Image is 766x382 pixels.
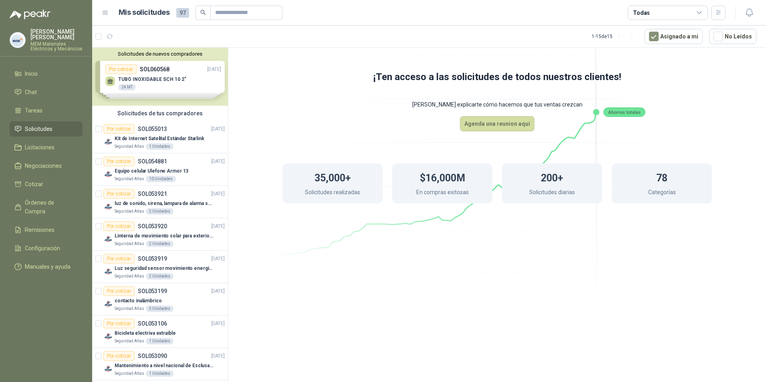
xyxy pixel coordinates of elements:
p: [DATE] [211,190,225,198]
p: Seguridad Atlas [115,241,144,247]
button: No Leídos [709,29,756,44]
a: Por cotizarSOL054881[DATE] Company LogoEquipo celular Ulefone Armor 13Seguridad Atlas10 Unidades [92,153,228,186]
a: Manuales y ayuda [10,259,83,274]
button: Solicitudes de nuevos compradores [95,51,225,57]
p: SOL053199 [138,288,167,294]
span: Inicio [25,69,38,78]
div: Por cotizar [103,221,135,231]
p: En compras exitosas [416,188,469,199]
a: Por cotizarSOL053106[DATE] Company LogoBicicleta electriva extraibleSeguridad Atlas1 Unidades [92,316,228,348]
p: Luz seguridad sensor movimiento energia solar [115,265,214,272]
a: Por cotizarSOL053199[DATE] Company Logocontacto inalámbricoSeguridad Atlas5 Unidades [92,283,228,316]
span: Negociaciones [25,161,62,170]
a: Órdenes de Compra [10,195,83,219]
img: Company Logo [103,364,113,374]
h1: Mis solicitudes [119,7,170,18]
h1: 35,000+ [314,168,351,186]
span: search [200,10,206,15]
p: Categorías [648,188,676,199]
p: SOL053106 [138,321,167,326]
p: Solicitudes realizadas [305,188,360,199]
div: 1 Unidades [146,338,173,344]
p: Seguridad Atlas [115,143,144,150]
span: Chat [25,88,37,97]
img: Company Logo [103,267,113,276]
a: Licitaciones [10,140,83,155]
a: Chat [10,84,83,100]
a: Tareas [10,103,83,118]
p: [DATE] [211,255,225,263]
p: Seguridad Atlas [115,273,144,279]
p: Equipo celular Ulefone Armor 13 [115,167,188,175]
p: luz de sonido, sirena, lampara de alarma solar [115,200,214,207]
img: Company Logo [10,32,25,48]
p: [DATE] [211,320,225,328]
p: SOL053920 [138,223,167,229]
img: Company Logo [103,234,113,244]
a: Por cotizarSOL053090[DATE] Company LogoMantenimiento a nivel nacional de Esclusas de SeguridadSeg... [92,348,228,380]
p: Mantenimiento a nivel nacional de Esclusas de Seguridad [115,362,214,370]
p: Seguridad Atlas [115,306,144,312]
div: 2 Unidades [146,241,173,247]
span: Órdenes de Compra [25,198,75,216]
p: [DATE] [211,223,225,230]
p: [DATE] [211,125,225,133]
h1: 78 [656,168,667,186]
a: Remisiones [10,222,83,237]
p: Solicitudes diarias [529,188,575,199]
p: [DATE] [211,288,225,295]
div: Por cotizar [103,286,135,296]
h1: 200+ [541,168,563,186]
span: Licitaciones [25,143,54,152]
a: Configuración [10,241,83,256]
a: Inicio [10,66,83,81]
h1: $16,000M [420,168,465,186]
p: Seguridad Atlas [115,370,144,377]
p: Bicicleta electriva extraible [115,330,176,337]
span: Tareas [25,106,42,115]
a: Por cotizarSOL055013[DATE] Company LogoKit de Internet Satelital Estándar StarlinkSeguridad Atlas... [92,121,228,153]
img: Company Logo [103,332,113,341]
div: Por cotizar [103,157,135,166]
div: 2 Unidades [146,273,173,279]
a: Solicitudes [10,121,83,137]
a: Por cotizarSOL053920[DATE] Company LogoLinterna de movimiento solar para exteriores con 77 ledsSe... [92,218,228,251]
a: Por cotizarSOL053921[DATE] Company Logoluz de sonido, sirena, lampara de alarma solarSeguridad At... [92,186,228,218]
div: 1 Unidades [146,143,173,150]
p: [DATE] [211,352,225,360]
div: 1 Unidades [146,370,173,377]
p: SOL053090 [138,353,167,359]
h1: ¡Ten acceso a las solicitudes de todos nuestros clientes! [250,70,744,85]
img: Company Logo [103,137,113,147]
p: Linterna de movimiento solar para exteriores con 77 leds [115,232,214,240]
div: 5 Unidades [146,306,173,312]
div: Solicitudes de tus compradores [92,106,228,121]
p: MEM Materiales Eléctricos y Mecánicos [30,42,83,51]
p: [PERSON_NAME] explicarte cómo hacemos que tus ventas crezcan [250,93,744,116]
span: Cotizar [25,180,43,189]
p: contacto inalámbrico [115,297,162,305]
a: Negociaciones [10,158,83,173]
p: Seguridad Atlas [115,338,144,344]
img: Company Logo [103,299,113,309]
p: Kit de Internet Satelital Estándar Starlink [115,135,204,143]
div: Por cotizar [103,351,135,361]
p: SOL053919 [138,256,167,261]
div: Por cotizar [103,319,135,328]
div: Por cotizar [103,254,135,263]
p: Seguridad Atlas [115,208,144,215]
p: [PERSON_NAME] [PERSON_NAME] [30,29,83,40]
div: 10 Unidades [146,176,176,182]
div: 2 Unidades [146,208,173,215]
button: Agenda una reunion aquí [460,116,534,131]
p: SOL053921 [138,191,167,197]
img: Company Logo [103,169,113,179]
span: Solicitudes [25,125,52,133]
span: Configuración [25,244,60,253]
p: SOL054881 [138,159,167,164]
div: Por cotizar [103,189,135,199]
img: Logo peakr [10,10,50,19]
p: [DATE] [211,158,225,165]
span: Manuales y ayuda [25,262,71,271]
